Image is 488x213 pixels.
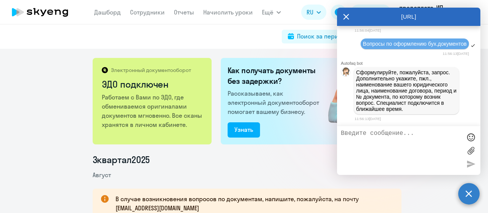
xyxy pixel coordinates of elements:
a: Отчеты [174,8,194,16]
p: В случае возникновения вопросов по документам, напишите, пожалуйста, на почту [EMAIL_ADDRESS][DOM... [116,194,388,213]
button: RU [301,5,326,20]
p: Работаем с Вами по ЭДО, где обмениваемся оригиналами документов мгновенно. Все сканы хранятся в л... [102,93,204,129]
span: RU [307,8,313,17]
p: предоплата, ИП [PERSON_NAME] [399,3,470,21]
button: Поиск за период [282,30,352,43]
div: Узнать [234,125,253,134]
button: Ещё [262,5,281,20]
div: Поиск за период [297,32,346,41]
img: connected [316,58,401,144]
label: Лимит 10 файлов [465,145,477,156]
span: Ещё [262,8,273,17]
button: предоплата, ИП [PERSON_NAME] [395,3,482,21]
div: Autofaq bot [341,61,480,66]
img: bot avatar [341,67,351,78]
a: Дашборд [94,8,121,16]
a: Сотрудники [130,8,165,16]
button: Балансbalance [351,5,391,20]
span: Вопросы по оформлению бух.документов [363,41,467,47]
h2: Как получать документы без задержки? [228,65,322,86]
span: Сформулируйте, пожалуйста, запрос. Дополнительно укажите, пжл., наименование вашего юридического ... [356,69,458,112]
p: Электронный документооборот [111,67,191,74]
span: Август [93,171,111,179]
a: Начислить уроки [203,8,253,16]
li: 3 квартал 2025 [93,154,401,166]
time: 11:56:13[DATE] [355,117,381,121]
time: 11:56:04[DATE] [355,28,381,32]
time: 11:56:13[DATE] [443,51,469,56]
p: Рассказываем, как электронный документооборот помогает вашему бизнесу. [228,89,322,116]
button: Узнать [228,122,260,138]
h2: ЭДО подключен [102,78,204,90]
